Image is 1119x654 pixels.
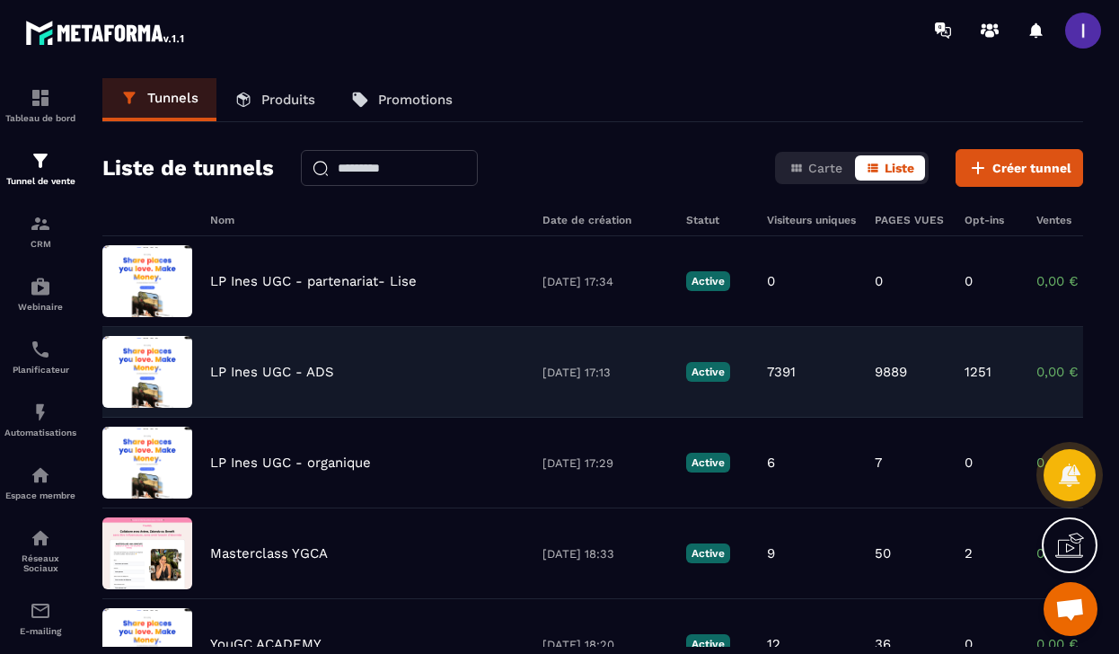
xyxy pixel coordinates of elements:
p: Automatisations [4,428,76,437]
p: Espace membre [4,490,76,500]
p: [DATE] 17:34 [542,275,668,288]
a: emailemailE-mailing [4,587,76,650]
h6: Date de création [542,214,668,226]
p: 7391 [767,364,796,380]
img: image [102,427,192,499]
img: image [102,245,192,317]
p: [DATE] 17:13 [542,366,668,379]
h6: Statut [686,214,749,226]
p: 7 [875,455,882,471]
span: Liste [885,161,914,175]
p: Active [686,453,730,473]
button: Carte [779,155,853,181]
span: Créer tunnel [992,159,1071,177]
a: Ouvrir le chat [1044,582,1097,636]
a: formationformationCRM [4,199,76,262]
p: Promotions [378,92,453,108]
a: social-networksocial-networkRéseaux Sociaux [4,514,76,587]
p: Masterclass YGCA [210,545,328,561]
img: formation [30,150,51,172]
span: Carte [808,161,842,175]
p: YouGC ACADEMY [210,636,322,652]
p: [DATE] 18:33 [542,547,668,561]
img: scheduler [30,339,51,360]
p: 0 [965,273,973,289]
img: formation [30,87,51,109]
p: LP Ines UGC - organique [210,455,371,471]
img: image [102,336,192,408]
p: CRM [4,239,76,249]
a: Produits [216,78,333,121]
a: Promotions [333,78,471,121]
p: 1251 [965,364,991,380]
p: [DATE] 17:29 [542,456,668,470]
p: Tunnel de vente [4,176,76,186]
a: automationsautomationsEspace membre [4,451,76,514]
img: image [102,517,192,589]
p: Produits [261,92,315,108]
p: [DATE] 18:20 [542,638,668,651]
img: social-network [30,527,51,549]
p: E-mailing [4,626,76,636]
img: automations [30,276,51,297]
p: 0 [965,636,973,652]
button: Liste [855,155,925,181]
p: 9889 [875,364,907,380]
button: Créer tunnel [956,149,1083,187]
h6: Visiteurs uniques [767,214,857,226]
a: schedulerschedulerPlanificateur [4,325,76,388]
p: 6 [767,455,775,471]
h6: Opt-ins [965,214,1018,226]
a: formationformationTunnel de vente [4,137,76,199]
img: logo [25,16,187,49]
img: formation [30,213,51,234]
img: email [30,600,51,622]
a: automationsautomationsAutomatisations [4,388,76,451]
p: Active [686,544,730,563]
img: automations [30,402,51,423]
p: 0 [875,273,883,289]
a: automationsautomationsWebinaire [4,262,76,325]
p: 0 [965,455,973,471]
h6: Nom [210,214,524,226]
a: formationformationTableau de bord [4,74,76,137]
p: Active [686,271,730,291]
p: 12 [767,636,780,652]
a: Tunnels [102,78,216,121]
p: 36 [875,636,891,652]
p: Webinaire [4,302,76,312]
img: automations [30,464,51,486]
p: LP Ines UGC - partenariat- Lise [210,273,417,289]
p: LP Ines UGC - ADS [210,364,334,380]
h2: Liste de tunnels [102,150,274,186]
p: Planificateur [4,365,76,375]
p: 9 [767,545,775,561]
p: 50 [875,545,891,561]
p: 2 [965,545,973,561]
p: Active [686,634,730,654]
p: Réseaux Sociaux [4,553,76,573]
h6: PAGES VUES [875,214,947,226]
p: Tunnels [147,90,198,106]
p: Active [686,362,730,382]
p: Tableau de bord [4,113,76,123]
p: 0 [767,273,775,289]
